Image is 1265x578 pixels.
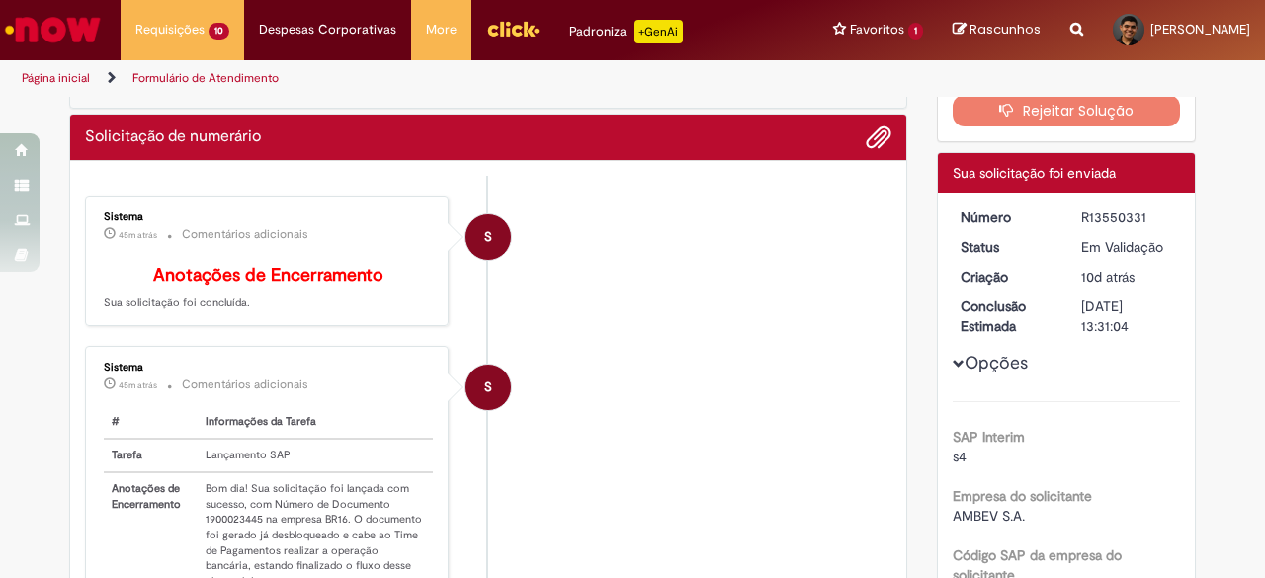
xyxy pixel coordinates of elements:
span: Requisições [135,20,205,40]
span: Favoritos [850,20,904,40]
div: Sistema [104,362,433,373]
div: System [465,365,511,410]
img: ServiceNow [2,10,104,49]
div: Em Validação [1081,237,1173,257]
small: Comentários adicionais [182,226,308,243]
b: Anotações de Encerramento [153,264,383,287]
div: System [465,214,511,260]
ul: Trilhas de página [15,60,828,97]
div: [DATE] 13:31:04 [1081,296,1173,336]
span: 10d atrás [1081,268,1135,286]
span: S [484,364,492,411]
span: 1 [908,23,923,40]
div: 19/09/2025 11:53:37 [1081,267,1173,287]
small: Comentários adicionais [182,376,308,393]
span: Despesas Corporativas [259,20,396,40]
div: Padroniza [569,20,683,43]
p: Sua solicitação foi concluída. [104,266,433,311]
span: [PERSON_NAME] [1150,21,1250,38]
span: More [426,20,457,40]
dt: Número [946,207,1067,227]
span: S [484,213,492,261]
h2: Solicitação de numerário Histórico de tíquete [85,128,261,146]
time: 19/09/2025 11:53:37 [1081,268,1135,286]
span: s4 [953,448,967,465]
span: 10 [209,23,229,40]
th: Informações da Tarefa [198,406,433,439]
a: Formulário de Atendimento [132,70,279,86]
td: Lançamento SAP [198,439,433,472]
div: R13550331 [1081,207,1173,227]
div: Sistema [104,211,433,223]
dt: Conclusão Estimada [946,296,1067,336]
a: Rascunhos [953,21,1041,40]
span: Rascunhos [970,20,1041,39]
dt: Criação [946,267,1067,287]
button: Adicionar anexos [866,124,891,150]
b: SAP Interim [953,428,1025,446]
span: 45m atrás [119,229,157,241]
button: Rejeitar Solução [953,95,1181,126]
b: Empresa do solicitante [953,487,1092,505]
span: AMBEV S.A. [953,507,1025,525]
dt: Status [946,237,1067,257]
th: Tarefa [104,439,198,472]
p: +GenAi [634,20,683,43]
time: 29/09/2025 10:19:34 [119,379,157,391]
th: # [104,406,198,439]
span: 45m atrás [119,379,157,391]
span: Sua solicitação foi enviada [953,164,1116,182]
a: Página inicial [22,70,90,86]
img: click_logo_yellow_360x200.png [486,14,540,43]
time: 29/09/2025 10:19:37 [119,229,157,241]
